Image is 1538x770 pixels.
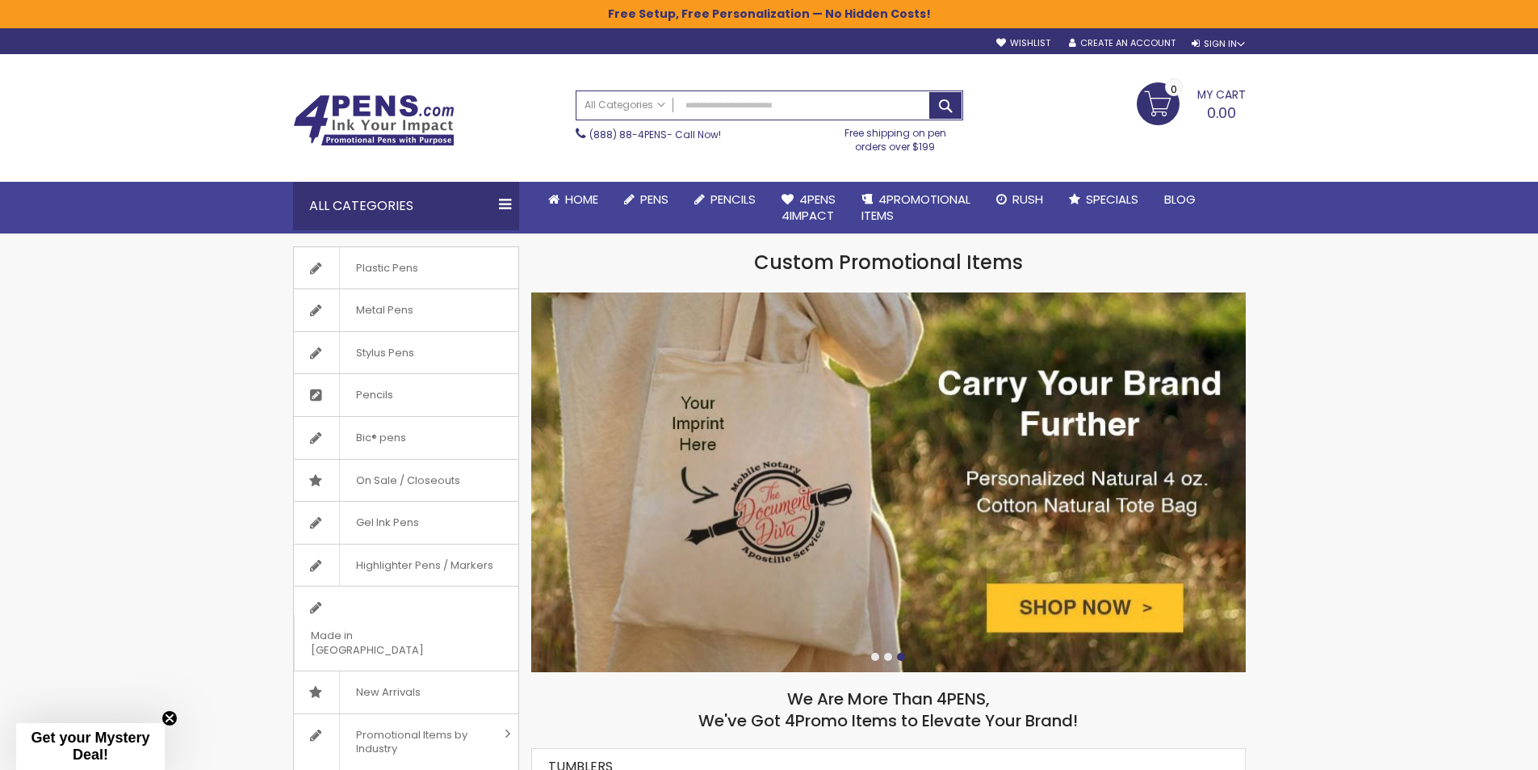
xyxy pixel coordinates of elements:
[294,332,518,374] a: Stylus Pens
[1164,191,1196,208] span: Blog
[1012,191,1043,208] span: Rush
[294,671,518,713] a: New Arrivals
[640,191,668,208] span: Pens
[31,730,149,763] span: Get your Mystery Deal!
[1192,38,1245,50] div: Sign In
[339,374,409,416] span: Pencils
[611,182,681,217] a: Pens
[1151,182,1209,217] a: Blog
[294,502,518,544] a: Gel Ink Pens
[294,714,518,770] a: Promotional Items by Industry
[1405,726,1538,770] iframe: Google Customer Reviews
[1171,82,1177,97] span: 0
[585,99,665,112] span: All Categories
[576,91,673,118] a: All Categories
[294,460,518,502] a: On Sale / Closeouts
[339,460,476,502] span: On Sale / Closeouts
[861,191,970,224] span: 4PROMOTIONAL ITEMS
[1086,191,1138,208] span: Specials
[531,250,1246,276] h1: Custom Promotional Items
[589,128,667,141] a: (888) 88-4PENS
[531,688,1246,732] h2: We Are More Than 4PENS, We've Got 4Promo Items to Elevate Your Brand!
[339,289,430,331] span: Metal Pens
[565,191,598,208] span: Home
[294,247,518,289] a: Plastic Pens
[294,374,518,416] a: Pencils
[589,128,721,141] span: - Call Now!
[535,182,611,217] a: Home
[782,191,836,224] span: 4Pens 4impact
[339,502,435,544] span: Gel Ink Pens
[293,95,455,146] img: 4Pens Custom Pens and Promotional Products
[339,714,499,770] span: Promotional Items by Industry
[294,587,518,671] a: Made in [GEOGRAPHIC_DATA]
[161,710,178,726] button: Close teaser
[1069,37,1176,49] a: Create an Account
[16,723,165,770] div: Get your Mystery Deal!Close teaser
[1056,182,1151,217] a: Specials
[849,182,983,234] a: 4PROMOTIONALITEMS
[294,289,518,331] a: Metal Pens
[710,191,756,208] span: Pencils
[294,615,478,671] span: Made in [GEOGRAPHIC_DATA]
[681,182,769,217] a: Pencils
[339,247,434,289] span: Plastic Pens
[1137,82,1246,123] a: 0.00 0
[339,671,437,713] span: New Arrivals
[1207,103,1236,123] span: 0.00
[339,332,430,374] span: Stylus Pens
[983,182,1056,217] a: Rush
[996,37,1050,49] a: Wishlist
[828,120,963,153] div: Free shipping on pen orders over $199
[769,182,849,234] a: 4Pens4impact
[293,182,519,230] div: All Categories
[339,417,422,459] span: Bic® pens
[339,545,509,587] span: Highlighter Pens / Markers
[294,417,518,459] a: Bic® pens
[294,545,518,587] a: Highlighter Pens / Markers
